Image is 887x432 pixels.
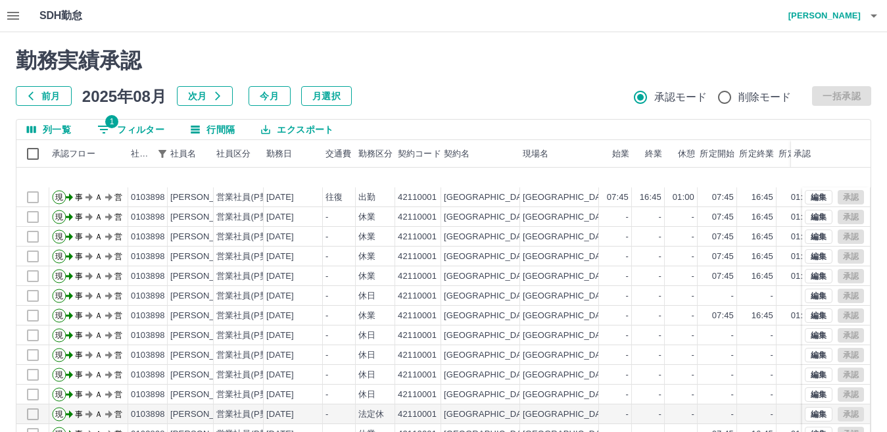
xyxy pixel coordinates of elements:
div: - [325,349,328,362]
div: [GEOGRAPHIC_DATA] [444,329,535,342]
text: Ａ [95,232,103,241]
div: [PERSON_NAME] [170,211,242,224]
div: 42110001 [398,389,437,401]
h2: 勤務実績承認 [16,48,871,73]
div: [DATE] [266,349,294,362]
div: - [659,290,661,302]
button: 編集 [805,328,832,343]
div: [GEOGRAPHIC_DATA][PERSON_NAME]給食調理等業務委託 [523,349,763,362]
div: 16:45 [752,211,773,224]
text: Ａ [95,390,103,399]
div: 契約名 [441,140,520,168]
text: 現 [55,193,63,202]
button: 編集 [805,210,832,224]
div: 42110001 [398,349,437,362]
text: 現 [55,311,63,320]
div: 休業 [358,251,375,263]
div: [GEOGRAPHIC_DATA][PERSON_NAME]給食調理等業務委託 [523,211,763,224]
div: 営業社員(P契約) [216,349,280,362]
text: 現 [55,212,63,222]
div: 42110001 [398,408,437,421]
div: 所定休憩 [777,140,816,168]
text: Ａ [95,311,103,320]
div: - [325,389,328,401]
div: - [692,211,694,224]
div: 01:00 [791,191,813,204]
div: [DATE] [266,251,294,263]
div: [GEOGRAPHIC_DATA] [444,369,535,381]
div: 休日 [358,389,375,401]
div: 16:45 [752,310,773,322]
button: 編集 [805,348,832,362]
div: - [325,369,328,381]
div: - [771,290,773,302]
div: 営業社員(P契約) [216,310,280,322]
div: [GEOGRAPHIC_DATA][PERSON_NAME]給食調理等業務委託 [523,290,763,302]
div: 勤務日 [264,140,323,168]
button: 列選択 [16,120,82,139]
div: 所定開始 [698,140,737,168]
div: 0103898 [131,191,165,204]
text: 事 [75,232,83,241]
div: 休憩 [678,140,695,168]
button: 編集 [805,407,832,421]
div: [GEOGRAPHIC_DATA][PERSON_NAME]給食調理等業務委託 [523,408,763,421]
text: Ａ [95,410,103,419]
div: 契約コード [398,140,441,168]
text: 現 [55,291,63,300]
text: Ａ [95,212,103,222]
div: 承認フロー [52,140,95,168]
div: [PERSON_NAME] [170,290,242,302]
div: 42110001 [398,290,437,302]
div: [PERSON_NAME] [170,231,242,243]
div: 07:45 [607,191,629,204]
div: - [325,290,328,302]
div: 休日 [358,349,375,362]
text: 現 [55,252,63,261]
div: - [692,329,694,342]
div: 法定休 [358,408,384,421]
div: - [731,290,734,302]
text: Ａ [95,252,103,261]
div: 42110001 [398,211,437,224]
div: 営業社員(P契約) [216,408,280,421]
div: 01:00 [791,231,813,243]
div: 社員区分 [216,140,251,168]
div: 1件のフィルターを適用中 [153,145,172,163]
div: 勤務区分 [358,140,393,168]
div: 交通費 [325,140,351,168]
div: 営業社員(P契約) [216,329,280,342]
button: 編集 [805,289,832,303]
div: 社員名 [170,140,196,168]
div: 承認フロー [49,140,128,168]
div: 16:45 [752,270,773,283]
div: [GEOGRAPHIC_DATA] [444,349,535,362]
div: 契約名 [444,140,469,168]
text: 現 [55,232,63,241]
div: - [626,349,629,362]
text: 現 [55,272,63,281]
div: - [626,211,629,224]
button: フィルター表示 [153,145,172,163]
button: 編集 [805,368,832,382]
div: - [692,231,694,243]
text: 事 [75,272,83,281]
div: [DATE] [266,231,294,243]
text: 事 [75,212,83,222]
div: - [626,389,629,401]
div: 0103898 [131,290,165,302]
div: 01:00 [791,211,813,224]
span: 承認モード [654,89,707,105]
div: 所定休憩 [779,140,813,168]
div: 承認 [791,140,859,168]
text: 事 [75,252,83,261]
div: 営業社員(P契約) [216,231,280,243]
text: 事 [75,390,83,399]
div: - [692,251,694,263]
text: Ａ [95,370,103,379]
div: [GEOGRAPHIC_DATA] [444,389,535,401]
div: - [325,231,328,243]
div: 営業社員(P契約) [216,369,280,381]
text: 営 [114,390,122,399]
div: 01:00 [673,191,694,204]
